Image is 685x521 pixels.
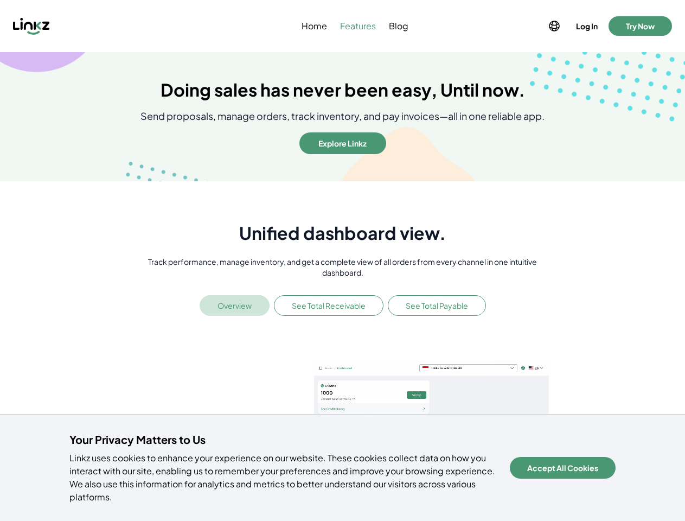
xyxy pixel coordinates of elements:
[69,452,497,504] p: Linkz uses cookies to enhance your experience on our website. These cookies collect data on how y...
[140,109,545,124] p: Send proposals, manage orders, track inventory, and pay invoices—all in one reliable app.
[510,457,616,479] button: Accept All Cookies
[161,79,525,100] h1: Doing sales has never been easy, Until now.
[609,16,672,36] button: Try Now
[299,20,329,33] a: Home
[13,17,50,35] img: Linkz logo
[274,295,383,316] button: See Total Receivable
[302,20,327,33] span: Home
[69,432,497,447] h4: Your Privacy Matters to Us
[340,20,376,33] span: Features
[136,256,549,278] p: Track performance, manage inventory, and get a complete view of all orders from every channel in ...
[387,20,411,33] a: Blog
[299,132,386,154] button: Explore Linkz
[389,20,408,33] span: Blog
[338,20,378,33] a: Features
[200,295,270,316] button: Overview
[136,223,549,243] h1: Unified dashboard view.
[388,295,486,316] button: See Total Payable
[574,18,600,34] button: Log In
